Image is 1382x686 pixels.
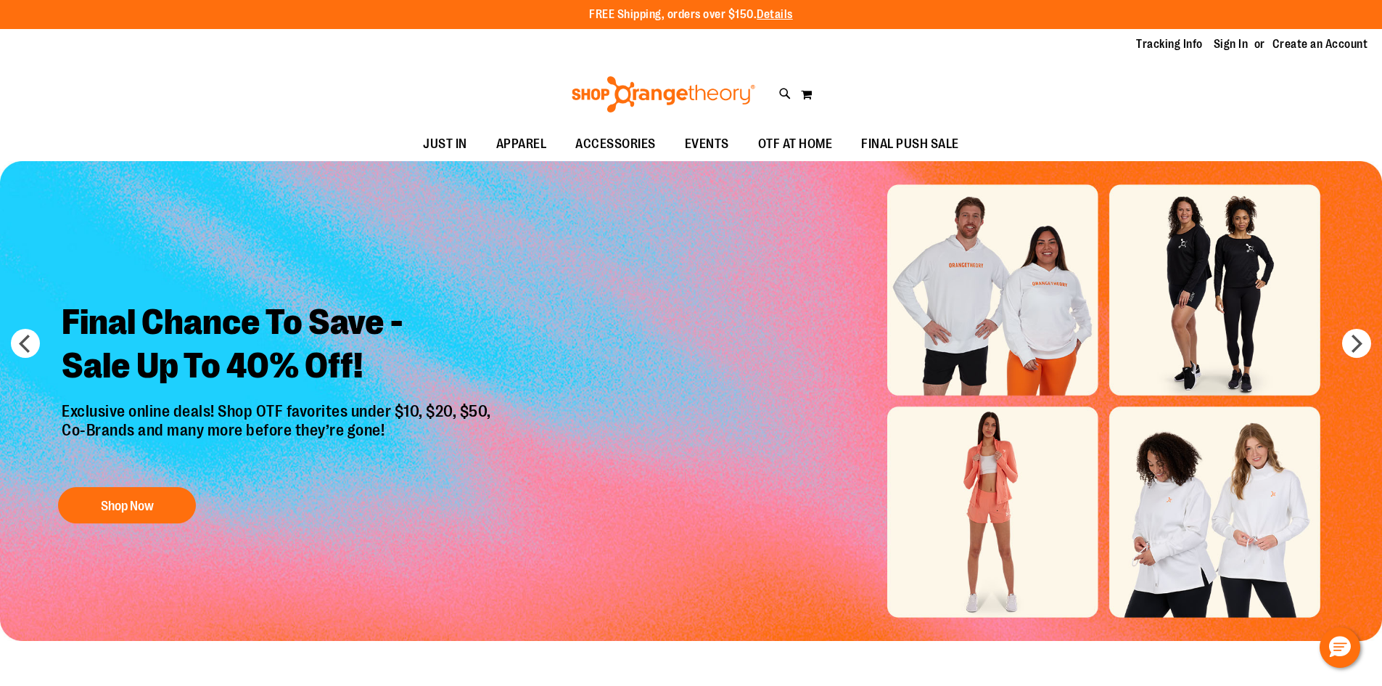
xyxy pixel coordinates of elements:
a: Final Chance To Save -Sale Up To 40% Off! Exclusive online deals! Shop OTF favorites under $10, $... [51,290,506,531]
span: OTF AT HOME [758,128,833,160]
a: JUST IN [408,128,482,161]
p: Exclusive online deals! Shop OTF favorites under $10, $20, $50, Co-Brands and many more before th... [51,402,506,473]
span: EVENTS [685,128,729,160]
span: ACCESSORIES [575,128,656,160]
a: Tracking Info [1136,36,1203,52]
a: FINAL PUSH SALE [847,128,974,161]
button: Hello, have a question? Let’s chat. [1320,627,1360,668]
button: next [1342,329,1371,358]
a: EVENTS [670,128,744,161]
a: Create an Account [1272,36,1368,52]
a: ACCESSORIES [561,128,670,161]
a: OTF AT HOME [744,128,847,161]
span: APPAREL [496,128,547,160]
a: Sign In [1214,36,1249,52]
h2: Final Chance To Save - Sale Up To 40% Off! [51,290,506,402]
span: JUST IN [423,128,467,160]
a: Details [757,8,793,21]
button: prev [11,329,40,358]
span: FINAL PUSH SALE [861,128,959,160]
button: Shop Now [58,487,196,523]
a: APPAREL [482,128,562,161]
p: FREE Shipping, orders over $150. [589,7,793,23]
img: Shop Orangetheory [569,76,757,113]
